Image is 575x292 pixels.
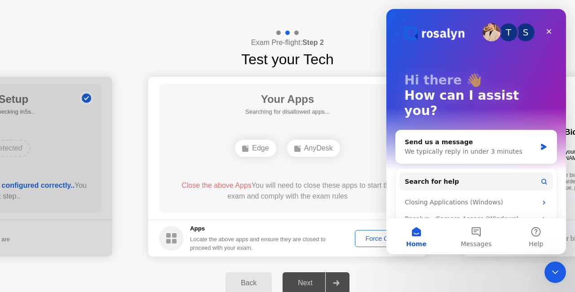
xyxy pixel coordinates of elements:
[241,49,334,70] h1: Test your Tech
[245,91,330,107] h1: Your Apps
[228,279,269,287] div: Back
[172,180,403,202] div: You will need to close these apps to start the exam and comply with the exam rules
[355,230,416,247] button: Force Close...
[285,279,325,287] div: Next
[386,9,566,254] iframe: Intercom live chat
[251,37,324,48] h4: Exam Pre-flight:
[190,224,326,233] h5: Apps
[287,140,340,157] div: AnyDesk
[190,235,326,252] div: Locate the above apps and ensure they are closed to proceed with your exam.
[302,39,324,46] b: Step 2
[181,181,252,189] span: Close the above Apps
[544,261,566,283] iframe: Intercom live chat
[235,140,276,157] div: Edge
[245,107,330,116] h5: Searching for disallowed apps...
[358,235,413,242] div: Force Close...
